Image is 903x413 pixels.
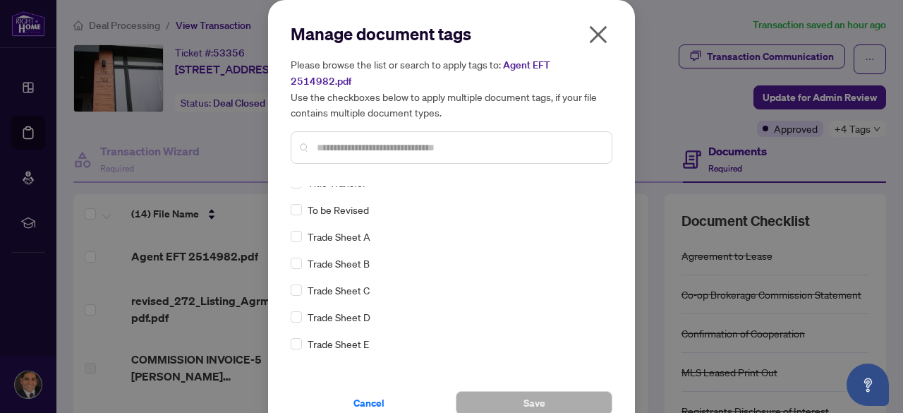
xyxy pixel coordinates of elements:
[291,23,612,45] h2: Manage document tags
[308,256,370,271] span: Trade Sheet B
[291,56,612,120] h5: Please browse the list or search to apply tags to: Use the checkboxes below to apply multiple doc...
[308,336,369,352] span: Trade Sheet E
[308,202,369,217] span: To be Revised
[308,229,370,244] span: Trade Sheet A
[308,309,370,325] span: Trade Sheet D
[587,23,610,46] span: close
[847,364,889,406] button: Open asap
[308,282,370,298] span: Trade Sheet C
